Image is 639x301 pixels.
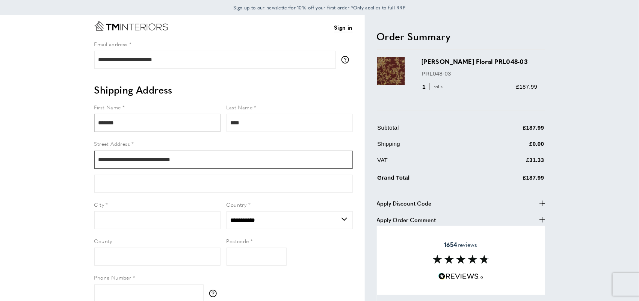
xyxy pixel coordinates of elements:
[377,57,405,85] img: Marlowe Floral PRL048-03
[377,199,432,208] span: Apply Discount Code
[209,290,221,297] button: More information
[377,30,545,43] h2: Order Summary
[378,139,478,154] td: Shipping
[378,123,478,138] td: Subtotal
[429,83,445,90] span: rolls
[479,172,544,188] td: £187.99
[334,23,352,32] a: Sign in
[479,123,544,138] td: £187.99
[479,139,544,154] td: £0.00
[516,83,537,90] span: £187.99
[227,103,253,111] span: Last Name
[94,237,112,245] span: County
[438,273,483,280] img: Reviews.io 5 stars
[341,56,353,64] button: More information
[422,82,446,91] div: 1
[479,156,544,170] td: £31.33
[433,255,489,264] img: Reviews section
[94,83,353,97] h2: Shipping Address
[94,40,128,48] span: Email address
[378,172,478,188] td: Grand Total
[94,103,121,111] span: First Name
[444,241,477,248] span: reviews
[444,240,458,249] strong: 1654
[422,57,538,66] h3: [PERSON_NAME] Floral PRL048-03
[378,156,478,170] td: VAT
[94,21,168,31] a: Go to Home page
[94,140,130,147] span: Street Address
[422,69,538,78] p: PRL048-03
[94,274,131,281] span: Phone Number
[234,4,406,11] span: for 10% off your first order *Only applies to full RRP
[227,201,247,208] span: Country
[227,237,249,245] span: Postcode
[94,201,104,208] span: City
[234,4,290,11] a: Sign up to our newsletter
[377,215,436,224] span: Apply Order Comment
